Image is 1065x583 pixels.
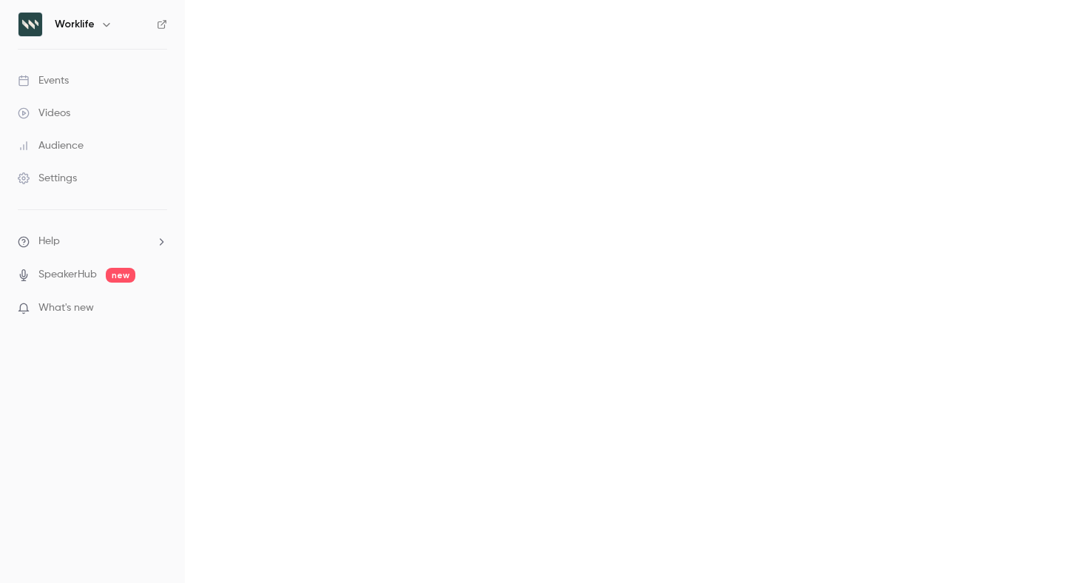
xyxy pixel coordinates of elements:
[18,106,70,121] div: Videos
[38,267,97,283] a: SpeakerHub
[55,17,95,32] h6: Worklife
[38,234,60,249] span: Help
[38,300,94,316] span: What's new
[106,268,135,283] span: new
[18,171,77,186] div: Settings
[18,13,42,36] img: Worklife
[18,234,167,249] li: help-dropdown-opener
[18,138,84,153] div: Audience
[18,73,69,88] div: Events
